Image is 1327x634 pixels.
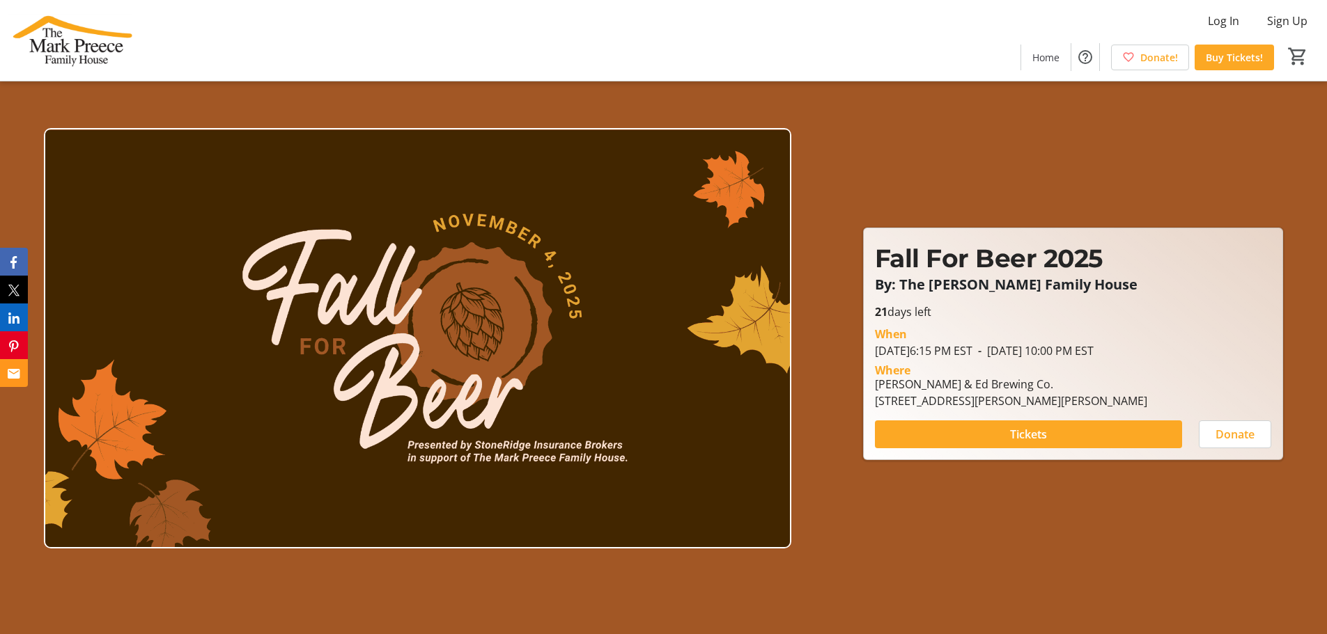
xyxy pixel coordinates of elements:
button: Help [1071,43,1099,71]
span: Home [1032,50,1060,65]
span: Buy Tickets! [1206,50,1263,65]
p: By: The [PERSON_NAME] Family House [875,277,1271,292]
div: When [875,326,907,342]
img: The Mark Preece Family House's Logo [8,6,132,75]
button: Donate [1199,420,1271,448]
span: 21 [875,304,887,319]
span: Sign Up [1267,13,1307,29]
div: [STREET_ADDRESS][PERSON_NAME][PERSON_NAME] [875,393,1147,409]
button: Tickets [875,420,1182,448]
a: Donate! [1111,45,1189,70]
span: Donate! [1140,50,1178,65]
p: days left [875,303,1271,320]
button: Cart [1285,44,1310,69]
button: Log In [1197,10,1250,32]
span: - [972,343,987,358]
div: Where [875,365,910,376]
span: Log In [1208,13,1239,29]
a: Buy Tickets! [1195,45,1274,70]
button: Sign Up [1256,10,1319,32]
span: Fall For Beer 2025 [875,243,1103,274]
span: [DATE] 6:15 PM EST [875,343,972,358]
img: Campaign CTA Media Photo [44,128,791,548]
span: [DATE] 10:00 PM EST [972,343,1094,358]
span: Tickets [1010,426,1047,443]
a: Home [1021,45,1071,70]
div: [PERSON_NAME] & Ed Brewing Co. [875,376,1147,393]
span: Donate [1216,426,1255,443]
